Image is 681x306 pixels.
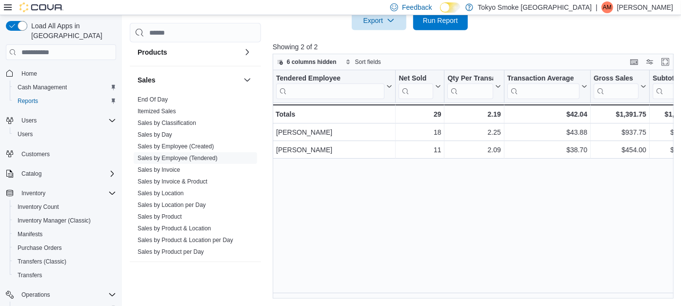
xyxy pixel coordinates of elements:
[138,120,196,127] a: Sales by Classification
[399,127,441,139] div: 18
[138,97,168,103] a: End Of Day
[644,56,656,68] button: Display options
[594,74,646,99] button: Gross Sales
[138,108,176,115] a: Itemized Sales
[660,56,671,68] button: Enter fullscreen
[138,178,207,186] span: Sales by Invoice & Product
[507,74,580,99] div: Transaction Average
[138,96,168,104] span: End Of Day
[14,95,42,107] a: Reports
[241,270,253,282] button: Taxes
[138,271,157,281] h3: Taxes
[18,115,40,126] button: Users
[603,1,612,13] span: AM
[138,214,182,221] a: Sales by Product
[138,120,196,127] span: Sales by Classification
[447,144,501,156] div: 2.09
[402,2,432,12] span: Feedback
[276,74,384,83] div: Tendered Employee
[18,230,42,238] span: Manifests
[27,21,116,41] span: Load All Apps in [GEOGRAPHIC_DATA]
[447,108,501,120] div: 2.19
[507,74,580,83] div: Transaction Average
[14,269,46,281] a: Transfers
[14,128,116,140] span: Users
[14,201,63,213] a: Inventory Count
[14,242,66,254] a: Purchase Orders
[138,179,207,185] a: Sales by Invoice & Product
[138,237,233,244] a: Sales by Product & Location per Day
[138,202,206,209] a: Sales by Location per Day
[138,271,240,281] button: Taxes
[399,108,441,120] div: 29
[276,74,384,99] div: Tendered Employee
[20,2,63,12] img: Cova
[2,66,120,80] button: Home
[10,241,120,255] button: Purchase Orders
[2,147,120,161] button: Customers
[399,74,433,83] div: Net Sold
[21,150,50,158] span: Customers
[18,258,66,265] span: Transfers (Classic)
[594,127,646,139] div: $937.75
[138,190,184,198] span: Sales by Location
[138,131,172,139] span: Sales by Day
[14,95,116,107] span: Reports
[507,74,587,99] button: Transaction Average
[594,108,646,120] div: $1,391.75
[10,255,120,268] button: Transfers (Classic)
[276,74,392,99] button: Tendered Employee
[138,76,240,85] button: Sales
[273,42,678,52] p: Showing 2 of 2
[18,97,38,105] span: Reports
[241,47,253,59] button: Products
[10,214,120,227] button: Inventory Manager (Classic)
[138,76,156,85] h3: Sales
[14,228,116,240] span: Manifests
[138,167,180,174] a: Sales by Invoice
[18,67,116,79] span: Home
[10,200,120,214] button: Inventory Count
[413,11,468,30] button: Run Report
[138,48,240,58] button: Products
[21,70,37,78] span: Home
[447,74,493,83] div: Qty Per Transaction
[594,74,639,83] div: Gross Sales
[18,271,42,279] span: Transfers
[399,144,441,156] div: 11
[423,16,458,25] span: Run Report
[14,215,116,226] span: Inventory Manager (Classic)
[10,227,120,241] button: Manifests
[138,213,182,221] span: Sales by Product
[18,244,62,252] span: Purchase Orders
[18,187,116,199] span: Inventory
[18,203,59,211] span: Inventory Count
[507,108,587,120] div: $42.04
[138,190,184,197] a: Sales by Location
[355,58,381,66] span: Sort fields
[10,268,120,282] button: Transfers
[14,82,71,93] a: Cash Management
[276,127,392,139] div: [PERSON_NAME]
[21,117,37,124] span: Users
[21,170,41,178] span: Catalog
[478,1,592,13] p: Tokyo Smoke [GEOGRAPHIC_DATA]
[276,144,392,156] div: [PERSON_NAME]
[138,155,218,162] a: Sales by Employee (Tendered)
[14,201,116,213] span: Inventory Count
[617,1,673,13] p: [PERSON_NAME]
[447,74,501,99] button: Qty Per Transaction
[14,269,116,281] span: Transfers
[2,114,120,127] button: Users
[14,128,37,140] a: Users
[130,94,261,262] div: Sales
[352,11,406,30] button: Export
[138,48,167,58] h3: Products
[18,289,54,301] button: Operations
[18,187,49,199] button: Inventory
[594,144,646,156] div: $454.00
[276,108,392,120] div: Totals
